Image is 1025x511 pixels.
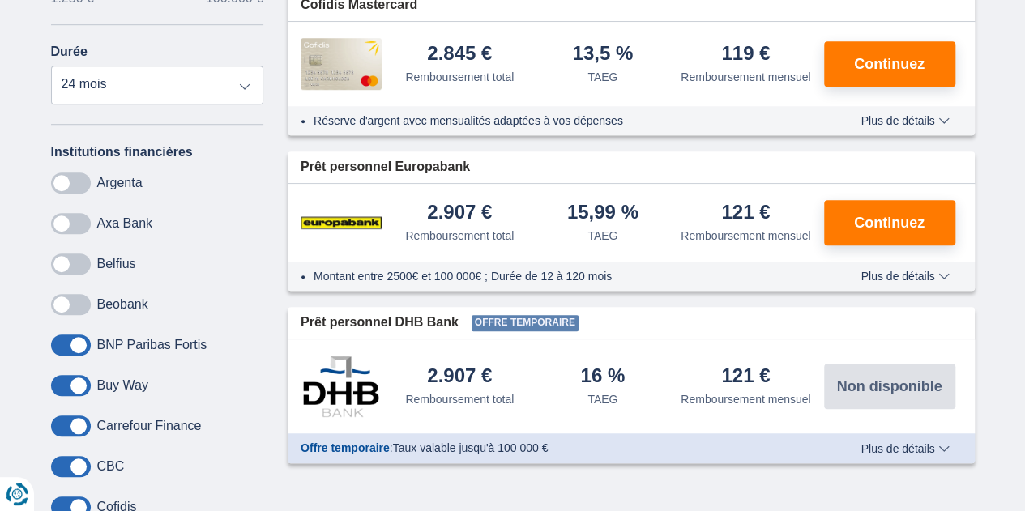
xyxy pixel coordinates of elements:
div: Remboursement mensuel [681,228,810,244]
div: 2.907 € [427,366,492,388]
span: Offre temporaire [472,315,579,331]
div: Remboursement total [405,391,514,407]
div: 119 € [721,44,770,66]
li: Montant entre 2500€ et 100 000€ ; Durée de 12 à 120 mois [314,268,814,284]
span: Non disponible [837,379,942,394]
div: Remboursement total [405,228,514,244]
div: TAEG [587,391,617,407]
label: Axa Bank [97,216,152,231]
span: Continuez [854,57,925,71]
div: : [288,440,826,456]
button: Plus de détails [848,114,961,127]
button: Non disponible [824,364,955,409]
div: 15,99 % [567,202,638,224]
img: pret personnel Europabank [301,202,382,243]
label: Buy Way [97,378,148,393]
div: 13,5 % [572,44,633,66]
span: Plus de détails [861,443,949,454]
span: Plus de détails [861,270,949,282]
span: Continuez [854,215,925,230]
label: Institutions financières [51,145,193,160]
span: Prêt personnel Europabank [301,158,470,177]
div: TAEG [587,69,617,85]
span: Prêt personnel DHB Bank [301,313,459,332]
li: Réserve d'argent avec mensualités adaptées à vos dépenses [314,113,814,129]
div: 16 % [580,366,625,388]
div: 121 € [721,366,770,388]
span: Offre temporaire [301,441,390,454]
label: CBC [97,459,125,474]
span: Taux valable jusqu'à 100 000 € [393,441,549,454]
label: BNP Paribas Fortis [97,338,207,352]
img: pret personnel Cofidis CC [301,38,382,90]
button: Plus de détails [848,442,961,455]
button: Continuez [824,41,955,87]
div: Remboursement mensuel [681,391,810,407]
button: Continuez [824,200,955,245]
div: 2.907 € [427,202,492,224]
label: Beobank [97,297,148,312]
div: 2.845 € [427,44,492,66]
button: Plus de détails [848,270,961,283]
label: Carrefour Finance [97,419,202,433]
span: Plus de détails [861,115,949,126]
label: Durée [51,45,88,59]
div: Remboursement total [405,69,514,85]
img: pret personnel DHB Bank [301,356,382,417]
div: TAEG [587,228,617,244]
div: 121 € [721,202,770,224]
label: Argenta [97,176,143,190]
div: Remboursement mensuel [681,69,810,85]
label: Belfius [97,257,136,271]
